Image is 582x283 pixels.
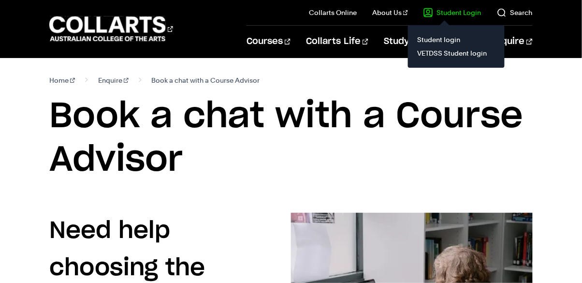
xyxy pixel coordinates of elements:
a: Home [49,74,75,87]
h1: Book a chat with a Course Advisor [49,95,532,182]
a: About Us [372,8,408,17]
a: Enquire [98,74,129,87]
a: Student Login [423,8,481,17]
a: Enquire [490,26,532,58]
a: Student login [416,33,497,46]
a: Search [497,8,533,17]
div: Go to homepage [49,15,173,43]
a: Courses [247,26,291,58]
a: VETDSS Student login [416,46,497,60]
span: Book a chat with a Course Advisor [152,74,260,87]
a: Study Information [384,26,475,58]
a: Collarts Life [306,26,368,58]
a: Collarts Online [309,8,357,17]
